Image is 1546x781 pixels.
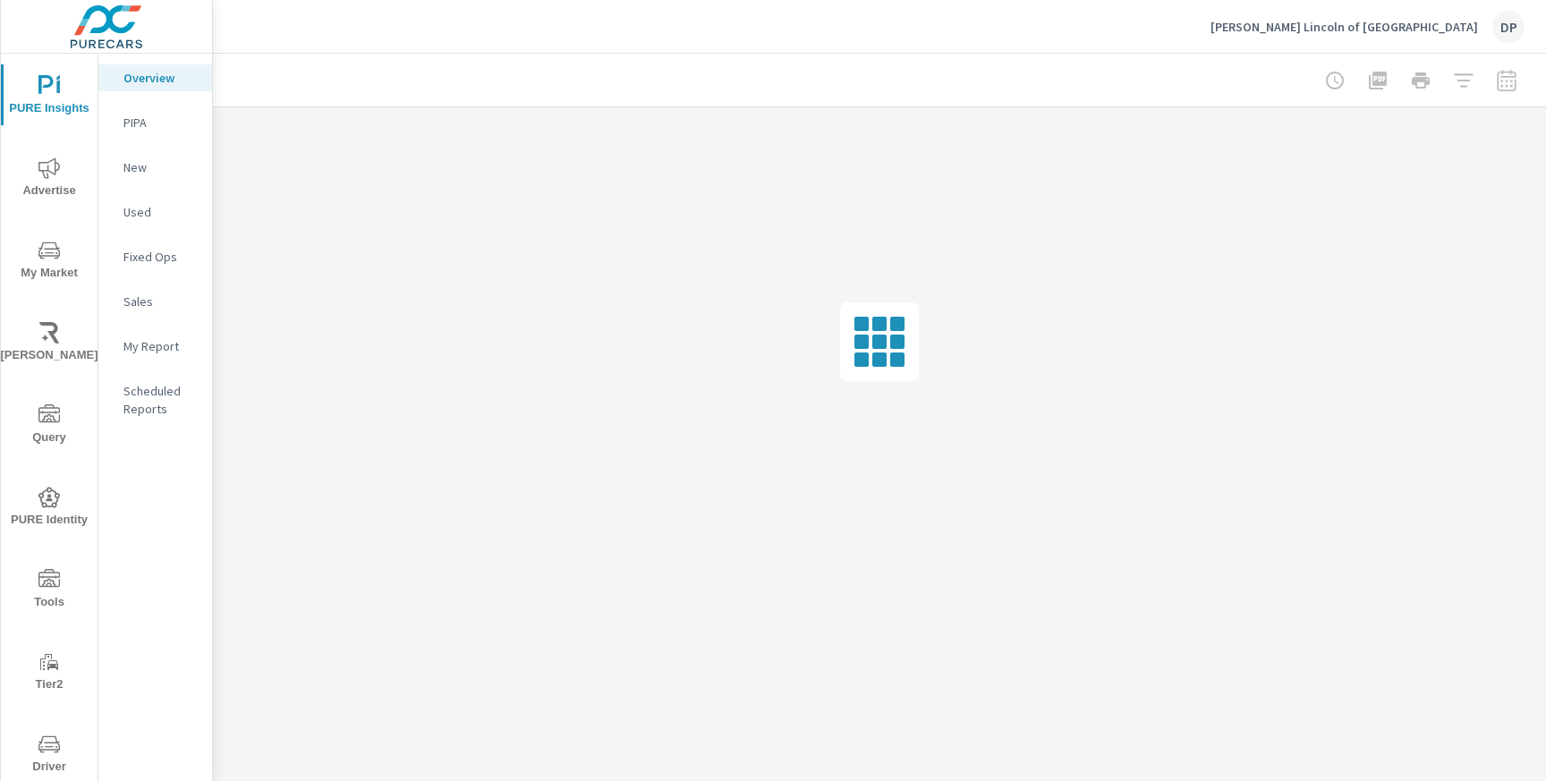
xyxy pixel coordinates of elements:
span: My Market [6,240,92,284]
p: New [123,158,198,176]
p: [PERSON_NAME] Lincoln of [GEOGRAPHIC_DATA] [1210,19,1478,35]
span: Driver [6,734,92,777]
p: PIPA [123,114,198,132]
div: Fixed Ops [98,243,212,270]
div: Overview [98,64,212,91]
div: DP [1492,11,1525,43]
div: Sales [98,288,212,315]
span: Tier2 [6,651,92,695]
p: Fixed Ops [123,248,198,266]
p: Overview [123,69,198,87]
div: New [98,154,212,181]
span: Advertise [6,157,92,201]
div: My Report [98,333,212,360]
p: My Report [123,337,198,355]
span: PURE Identity [6,487,92,531]
span: Tools [6,569,92,613]
p: Scheduled Reports [123,382,198,418]
span: Query [6,404,92,448]
span: PURE Insights [6,75,92,119]
div: Used [98,199,212,225]
div: Scheduled Reports [98,378,212,422]
div: PIPA [98,109,212,136]
span: [PERSON_NAME] [6,322,92,366]
p: Used [123,203,198,221]
p: Sales [123,293,198,310]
